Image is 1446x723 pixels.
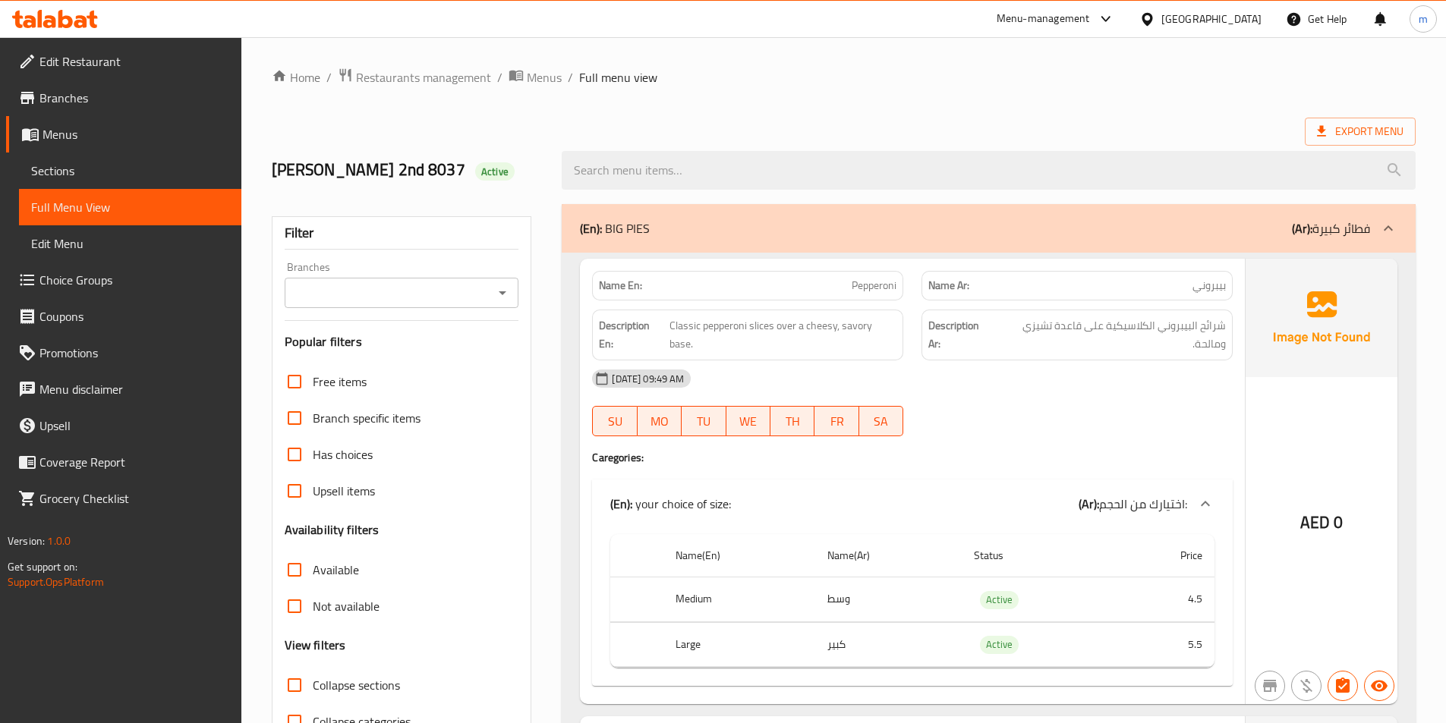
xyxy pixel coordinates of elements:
[580,217,602,240] b: (En):
[1246,259,1397,377] img: Ae5nvW7+0k+MAAAAAElFTkSuQmCC
[338,68,491,87] a: Restaurants management
[285,217,519,250] div: Filter
[285,637,346,654] h3: View filters
[475,165,515,179] span: Active
[6,480,241,517] a: Grocery Checklist
[285,333,519,350] h3: Popular filters
[1292,217,1312,240] b: (Ar):
[592,528,1233,686] div: (En): BIG PIES(Ar):فطائر كبيرة
[8,531,45,551] span: Version:
[475,162,515,181] div: Active
[644,410,676,432] span: MO
[313,409,421,427] span: Branch specific items
[285,521,380,539] h3: Availability filters
[43,125,229,143] span: Menus
[19,225,241,262] a: Edit Menu
[1192,278,1226,294] span: بيبروني
[562,204,1416,253] div: (En): BIG PIES(Ar):فطائر كبيرة
[980,636,1019,653] span: Active
[777,410,808,432] span: TH
[313,482,375,500] span: Upsell items
[610,534,1214,668] table: choices table
[31,198,229,216] span: Full Menu View
[1419,11,1428,27] span: m
[726,406,770,436] button: WE
[980,591,1019,609] div: Active
[638,406,682,436] button: MO
[39,89,229,107] span: Branches
[821,410,852,432] span: FR
[814,406,858,436] button: FR
[313,561,359,579] span: Available
[39,489,229,508] span: Grocery Checklist
[39,344,229,362] span: Promotions
[6,371,241,407] a: Menu disclaimer
[599,410,631,432] span: SU
[562,151,1416,190] input: search
[6,80,241,116] a: Branches
[592,450,1233,465] h4: Caregories:
[356,68,491,86] span: Restaurants management
[610,492,632,515] b: (En):
[313,373,367,391] span: Free items
[732,410,764,432] span: WE
[865,410,897,432] span: SA
[980,591,1019,608] span: Active
[497,68,502,86] li: /
[606,372,690,386] span: [DATE] 09:49 AM
[39,417,229,435] span: Upsell
[6,407,241,444] a: Upsell
[928,278,969,294] strong: Name Ar:
[928,316,991,354] strong: Description Ar:
[39,380,229,398] span: Menu disclaimer
[579,68,657,86] span: Full menu view
[19,152,241,189] a: Sections
[770,406,814,436] button: TH
[313,445,373,464] span: Has choices
[39,307,229,325] span: Coupons
[6,444,241,480] a: Coverage Report
[47,531,71,551] span: 1.0.0
[815,622,962,667] td: كبير
[8,572,104,592] a: Support.OpsPlatform
[610,495,731,513] p: your choice of size:
[663,534,814,577] th: Name(En)
[815,534,962,577] th: Name(Ar)
[682,406,726,436] button: TU
[1305,118,1416,146] span: Export Menu
[599,316,666,354] strong: Description En:
[272,159,544,181] h2: [PERSON_NAME] 2nd 8037
[6,116,241,152] a: Menus
[527,68,562,86] span: Menus
[592,479,1233,528] div: (En): your choice of size:(Ar):اختيارك من الحجم:
[815,577,962,622] td: وسط
[326,68,332,86] li: /
[599,278,642,294] strong: Name En:
[859,406,903,436] button: SA
[39,453,229,471] span: Coverage Report
[6,335,241,371] a: Promotions
[272,68,320,86] a: Home
[31,162,229,180] span: Sections
[688,410,720,432] span: TU
[39,271,229,289] span: Choice Groups
[1161,11,1262,27] div: [GEOGRAPHIC_DATA]
[509,68,562,87] a: Menus
[962,534,1113,577] th: Status
[1113,577,1214,622] td: 4.5
[997,10,1090,28] div: Menu-management
[39,52,229,71] span: Edit Restaurant
[313,597,380,615] span: Not available
[852,278,896,294] span: Pepperoni
[580,219,650,237] p: BIG PIES
[1255,671,1285,701] button: Not branch specific item
[1291,671,1322,701] button: Purchased item
[1317,122,1403,141] span: Export Menu
[313,676,400,694] span: Collapse sections
[1079,492,1099,515] b: (Ar):
[663,622,814,667] th: Large
[1328,671,1358,701] button: Has choices
[492,282,513,303] button: Open
[1364,671,1394,701] button: Available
